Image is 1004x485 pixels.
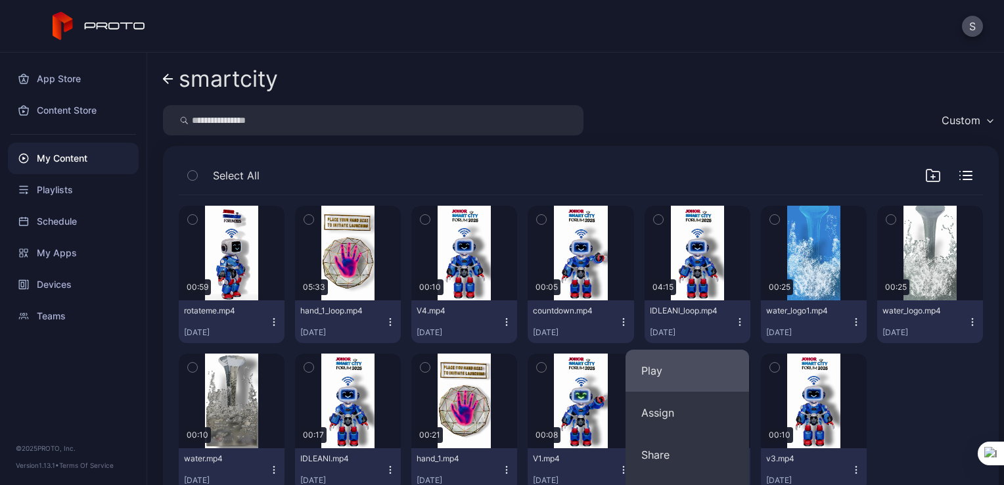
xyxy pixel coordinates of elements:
button: Custom [935,105,999,135]
a: smartcity [163,63,278,95]
div: [DATE] [300,327,385,338]
a: My Content [8,143,139,174]
div: smartcity [179,66,278,91]
div: [DATE] [766,327,851,338]
a: Playlists [8,174,139,206]
div: water.mp4 [184,453,256,464]
div: hand_1.mp4 [417,453,489,464]
div: [DATE] [184,327,269,338]
button: water_logo1.mp4[DATE] [761,300,867,343]
div: water_logo.mp4 [882,306,955,316]
div: v3.mp4 [766,453,838,464]
div: [DATE] [882,327,967,338]
div: hand_1_loop.mp4 [300,306,373,316]
button: S [962,16,983,37]
button: Share [626,434,749,476]
div: [DATE] [650,327,735,338]
span: Version 1.13.1 • [16,461,59,469]
div: © 2025 PROTO, Inc. [16,443,131,453]
div: V4.mp4 [417,306,489,316]
span: Select All [213,168,260,183]
div: IDLEANI_loop.mp4 [650,306,722,316]
div: countdown.mp4 [533,306,605,316]
div: Custom [942,114,980,127]
button: Assign [626,392,749,434]
a: App Store [8,63,139,95]
div: V1.mp4 [533,453,605,464]
a: Content Store [8,95,139,126]
button: water_logo.mp4[DATE] [877,300,983,343]
a: Teams [8,300,139,332]
button: Play [626,350,749,392]
a: My Apps [8,237,139,269]
div: IDLEANI.mp4 [300,453,373,464]
button: IDLEANI_loop.mp4[DATE] [645,300,750,343]
a: Terms Of Service [59,461,114,469]
a: Schedule [8,206,139,237]
div: rotateme.mp4 [184,306,256,316]
div: water_logo1.mp4 [766,306,838,316]
button: countdown.mp4[DATE] [528,300,633,343]
div: [DATE] [417,327,501,338]
button: V4.mp4[DATE] [411,300,517,343]
a: Devices [8,269,139,300]
div: [DATE] [533,327,618,338]
button: rotateme.mp4[DATE] [179,300,285,343]
button: hand_1_loop.mp4[DATE] [295,300,401,343]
